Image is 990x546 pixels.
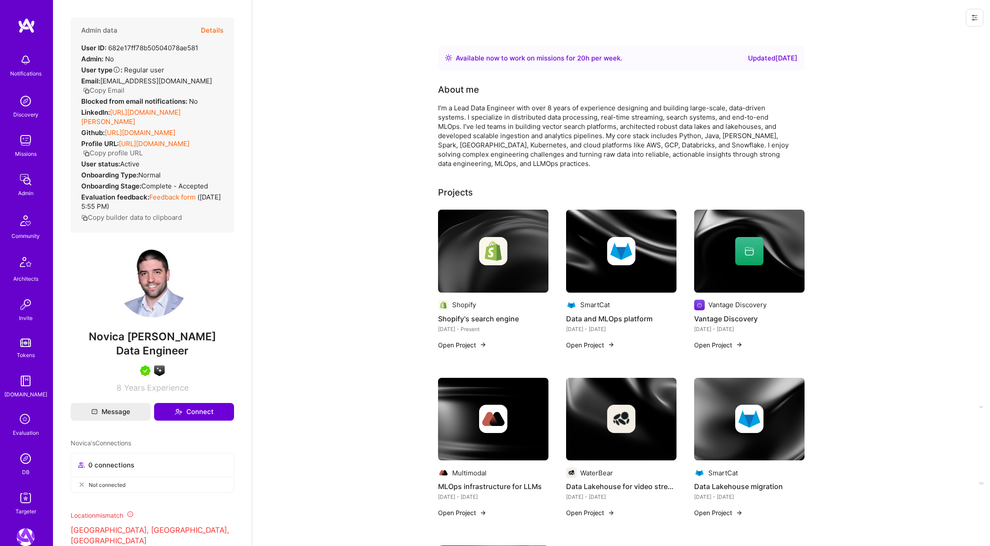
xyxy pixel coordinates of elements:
[438,340,487,350] button: Open Project
[438,103,791,168] div: I’m a Lead Data Engineer with over 8 years of experience designing and building large-scale, data...
[19,313,33,323] div: Invite
[4,390,47,399] div: [DOMAIN_NAME]
[15,253,36,274] img: Architects
[83,148,143,158] button: Copy profile URL
[694,324,805,334] div: [DATE] - [DATE]
[81,77,100,85] strong: Email:
[11,231,40,241] div: Community
[607,405,635,433] img: Company logo
[480,509,487,516] img: arrow-right
[479,237,507,265] img: Company logo
[17,92,34,110] img: discovery
[18,188,34,198] div: Admin
[154,365,165,376] img: A.I. guild
[113,66,121,74] i: Help
[445,54,452,61] img: Availability
[13,274,38,283] div: Architects
[438,186,473,199] div: Projects
[81,55,103,63] strong: Admin:
[154,403,234,421] button: Connect
[17,411,34,428] i: icon SelectionTeam
[81,108,181,126] a: [URL][DOMAIN_NAME][PERSON_NAME]
[694,467,705,478] img: Company logo
[17,350,35,360] div: Tokens
[78,462,85,468] i: icon Collaborator
[81,54,114,64] div: No
[566,467,577,478] img: Company logo
[71,403,151,421] button: Message
[141,182,208,190] span: Complete - Accepted
[580,300,610,309] div: SmartCat
[88,460,134,470] span: 0 connections
[748,53,797,64] div: Updated [DATE]
[438,492,548,501] div: [DATE] - [DATE]
[438,300,449,310] img: Company logo
[81,192,223,211] div: ( [DATE] 5:55 PM )
[694,508,743,517] button: Open Project
[17,528,34,546] img: A.Team: Leading A.Team's Marketing & DemandGen
[438,481,548,492] h4: MLOps infrastructure for LLMs
[81,97,198,106] div: No
[81,43,198,53] div: 682e17ff78b50504078ae581
[83,150,90,157] i: icon Copy
[607,237,635,265] img: Company logo
[438,467,449,478] img: Company logo
[452,300,476,309] div: Shopify
[71,453,234,493] button: 0 connectionsNot connected
[608,341,615,348] img: arrow-right
[81,193,149,201] strong: Evaluation feedback:
[81,97,189,105] strong: Blocked from email notifications:
[174,408,182,416] i: icon Connect
[566,492,676,501] div: [DATE] - [DATE]
[566,210,676,293] img: cover
[81,213,182,222] button: Copy builder data to clipboard
[708,300,767,309] div: Vantage Discovery
[438,210,548,293] img: cover
[17,51,34,69] img: bell
[694,340,743,350] button: Open Project
[17,132,34,149] img: teamwork
[20,339,31,347] img: tokens
[708,468,738,478] div: SmartCat
[119,139,189,148] a: [URL][DOMAIN_NAME]
[456,53,622,64] div: Available now to work on missions for h per week .
[116,344,189,357] span: Data Engineer
[15,528,37,546] a: A.Team: Leading A.Team's Marketing & DemandGen
[694,210,805,293] img: cover
[22,467,30,477] div: DB
[71,511,234,520] div: Location mismatch
[81,182,141,190] strong: Onboarding Stage:
[138,171,161,179] span: normal
[83,86,125,95] button: Copy Email
[71,330,234,343] span: Novica [PERSON_NAME]
[736,509,743,516] img: arrow-right
[120,160,140,168] span: Active
[201,18,223,43] button: Details
[694,492,805,501] div: [DATE] - [DATE]
[438,378,548,461] img: cover
[17,171,34,188] img: admin teamwork
[694,481,805,492] h4: Data Lakehouse migration
[566,324,676,334] div: [DATE] - [DATE]
[71,438,131,448] span: Novica's Connections
[83,87,90,94] i: icon Copy
[17,372,34,390] img: guide book
[81,44,106,52] strong: User ID:
[105,128,175,137] a: [URL][DOMAIN_NAME]
[566,300,577,310] img: Company logo
[438,324,548,334] div: [DATE] - Present
[15,507,36,516] div: Targeter
[438,83,479,96] div: About me
[100,77,212,85] span: [EMAIL_ADDRESS][DOMAIN_NAME]
[17,296,34,313] img: Invite
[566,340,615,350] button: Open Project
[91,409,98,415] i: icon Mail
[140,365,151,376] img: A.Teamer in Residence
[735,405,763,433] img: Company logo
[81,160,120,168] strong: User status:
[15,210,36,231] img: Community
[608,509,615,516] img: arrow-right
[580,468,613,478] div: WaterBear
[78,481,85,488] i: icon CloseGray
[13,428,39,437] div: Evaluation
